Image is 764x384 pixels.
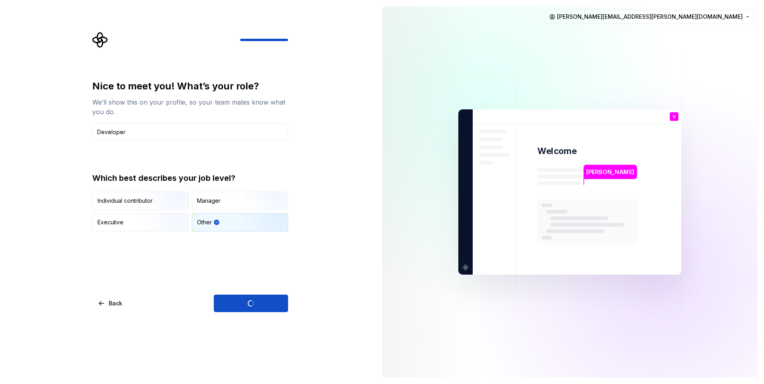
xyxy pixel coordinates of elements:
[92,32,108,48] svg: Supernova Logo
[92,172,288,184] div: Which best describes your job level?
[197,218,212,226] div: Other
[92,80,288,93] div: Nice to meet you! What’s your role?
[545,10,754,24] button: [PERSON_NAME][EMAIL_ADDRESS][PERSON_NAME][DOMAIN_NAME]
[537,145,577,157] p: Welcome
[586,168,634,176] p: [PERSON_NAME]
[557,13,743,21] span: [PERSON_NAME][EMAIL_ADDRESS][PERSON_NAME][DOMAIN_NAME]
[197,197,221,205] div: Manager
[92,123,288,141] input: Job title
[92,295,129,312] button: Back
[92,97,288,117] div: We’ll show this on your profile, so your team mates know what you do.
[97,197,153,205] div: Individual contributor
[109,299,122,307] span: Back
[672,115,676,119] p: V
[97,218,123,226] div: Executive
